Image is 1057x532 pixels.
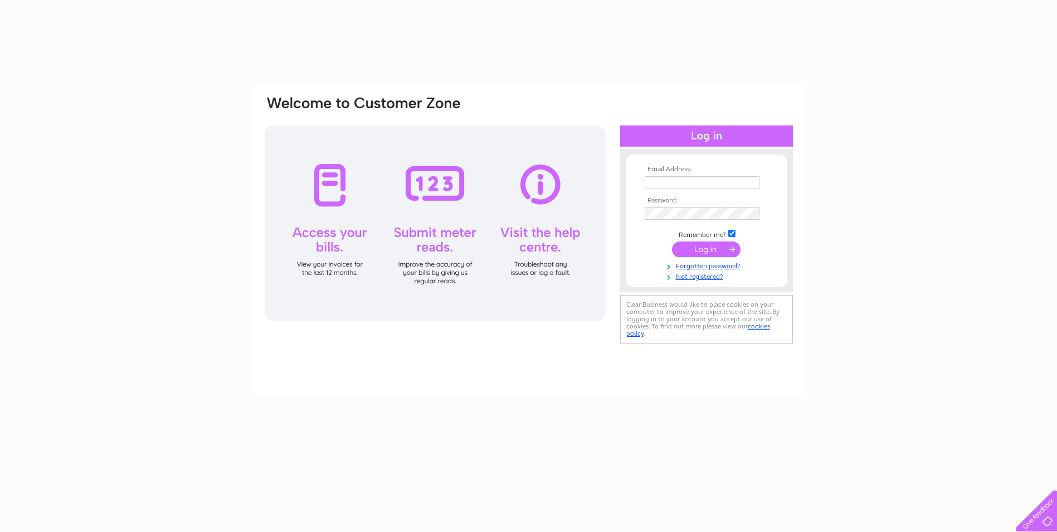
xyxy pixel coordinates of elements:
[645,270,771,281] a: Not registered?
[626,322,770,337] a: cookies policy
[642,228,771,239] td: Remember me?
[620,295,793,344] div: Clear Business would like to place cookies on your computer to improve your experience of the sit...
[645,260,771,270] a: Forgotten password?
[642,197,771,205] th: Password:
[642,166,771,173] th: Email Address:
[672,241,741,257] input: Submit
